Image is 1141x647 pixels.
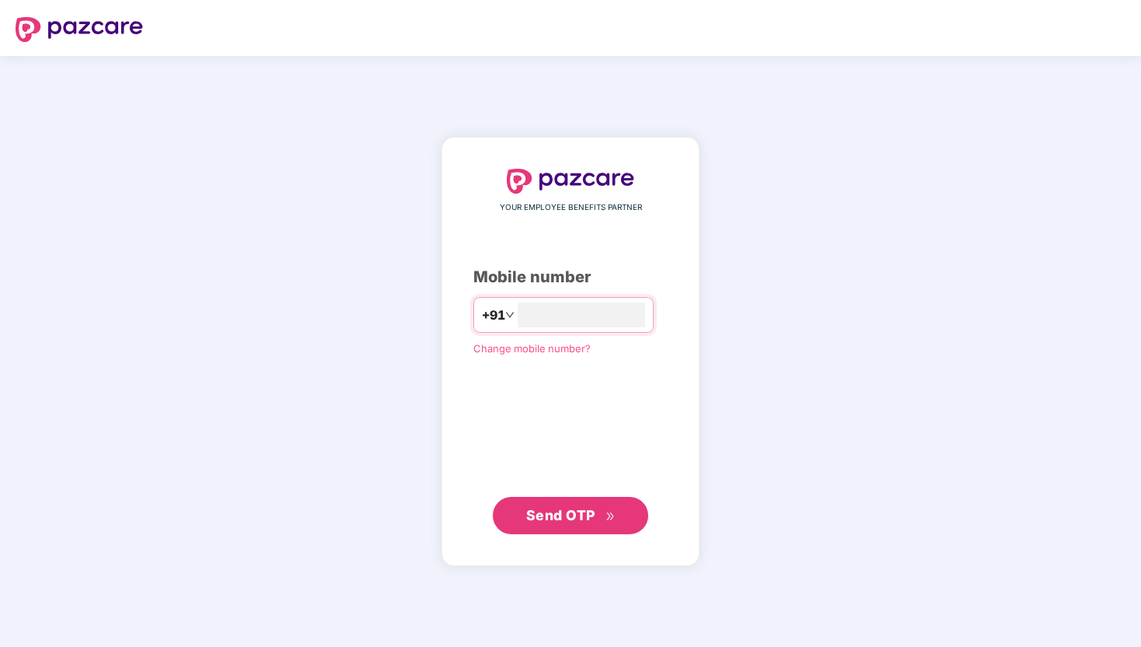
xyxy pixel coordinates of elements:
[500,201,642,214] span: YOUR EMPLOYEE BENEFITS PARTNER
[473,342,591,355] a: Change mobile number?
[493,497,648,534] button: Send OTPdouble-right
[605,512,616,522] span: double-right
[16,17,143,42] img: logo
[482,306,505,325] span: +91
[505,310,515,320] span: down
[526,507,595,523] span: Send OTP
[473,265,668,289] div: Mobile number
[507,169,634,194] img: logo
